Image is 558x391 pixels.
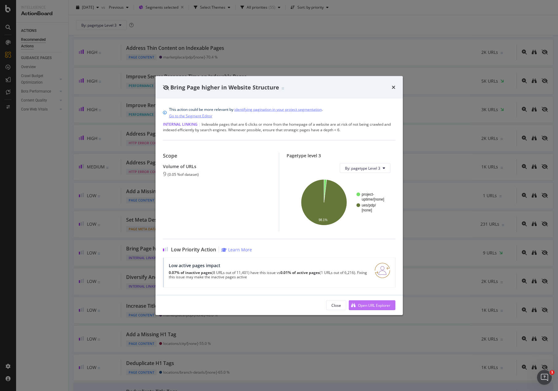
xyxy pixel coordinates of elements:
[349,300,395,310] button: Open URL Explorer
[163,153,271,159] div: Scope
[362,192,374,197] text: project-
[331,302,341,308] div: Close
[392,83,395,91] div: times
[221,247,252,253] a: Learn More
[362,208,372,212] text: [none]
[228,247,252,253] div: Learn More
[169,270,212,275] strong: 0.07% of inactive pages
[163,122,198,127] span: Internal Linking
[163,122,395,133] div: Indexable pages that are 6 clicks or more from the homepage of a website are at risk of not being...
[163,164,271,169] div: Volume of URLs
[537,370,552,385] iframe: Intercom live chat
[169,113,212,119] a: Go to the Segment Editor
[362,197,384,202] text: uptime/[none]
[340,163,390,173] button: By: pagetype Level 3
[375,263,390,278] img: RO06QsNG.png
[169,106,323,119] div: This action could be more relevant by .
[234,106,322,113] a: identifying pagination in your project segmentation
[198,122,201,127] span: |
[550,370,555,375] span: 1
[292,178,390,227] svg: A chart.
[163,85,169,90] div: eye-slash
[326,300,346,310] button: Close
[169,271,367,279] p: (8 URLs out of 11,401) have this issue vs (1 URLs out of 6,216). Fixing this issue may make the i...
[170,83,279,91] span: Bring Page higher in Website Structure
[345,165,380,171] span: By: pagetype Level 3
[169,263,367,268] div: Low active pages impact
[287,153,395,158] div: Pagetype level 3
[318,218,327,222] text: 98.1%
[163,106,395,119] div: info banner
[171,247,216,253] span: Low Priority Action
[358,302,390,308] div: Open URL Explorer
[282,87,284,89] img: Equal
[155,76,403,315] div: modal
[362,203,376,207] text: ues/pdp/
[163,170,166,178] div: 9
[168,172,199,177] div: ( 0.05 % of dataset )
[280,270,320,275] strong: 0.01% of active pages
